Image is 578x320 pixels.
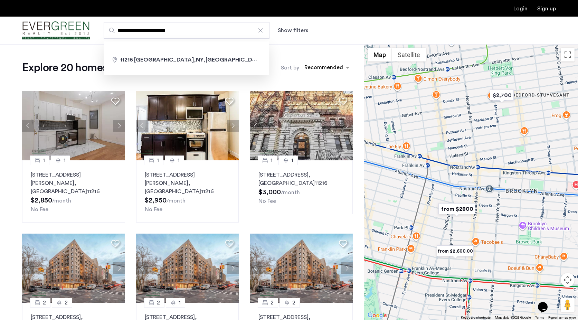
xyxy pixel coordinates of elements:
p: [STREET_ADDRESS] 11216 [258,171,344,187]
button: Previous apartment [250,120,262,132]
button: Show satellite imagery [392,48,426,62]
img: 2009_638532989813686807.png [250,91,353,160]
span: 1 [157,156,159,164]
button: Next apartment [341,120,353,132]
button: Drag Pegman onto the map to open Street View [561,298,575,312]
a: Terms (opens in new tab) [535,315,544,320]
button: Previous apartment [250,262,262,274]
button: Keyboard shortcuts [461,315,491,320]
a: Report a map error [548,315,576,320]
button: Map camera controls [561,273,575,287]
p: [STREET_ADDRESS][PERSON_NAME] 11216 [31,171,116,196]
a: 11[STREET_ADDRESS][PERSON_NAME], [GEOGRAPHIC_DATA]11216No Fee [136,160,239,223]
img: 218_638556144022540848.jpeg [136,234,239,303]
span: 2 [292,299,295,307]
span: 1 [271,156,273,164]
sub: /month [281,190,300,195]
div: from $2,600.00 [434,243,476,259]
span: 1 [291,156,293,164]
span: $2,950 [145,197,167,204]
div: from $2800 [436,201,478,217]
span: NY [196,57,203,63]
img: 2010_638606395619434591.jpeg [136,91,239,160]
a: 11[STREET_ADDRESS][PERSON_NAME], [GEOGRAPHIC_DATA]11216No Fee [22,160,125,223]
button: Next apartment [227,262,239,274]
img: logo [22,18,90,44]
button: Next apartment [113,120,125,132]
a: Registration [537,6,556,11]
button: Toggle fullscreen view [561,48,575,62]
iframe: chat widget [535,292,557,313]
span: 2 [271,299,274,307]
span: $2,850 [31,197,52,204]
span: 2 [43,299,46,307]
span: No Fee [31,207,48,212]
label: Sort by [281,64,299,72]
span: 1 [179,299,181,307]
span: 11216 [120,57,133,63]
span: $3,000 [258,189,281,196]
button: Previous apartment [22,120,34,132]
span: 1 [178,156,180,164]
button: Next apartment [113,262,125,274]
span: , , [134,57,265,63]
span: 1 [64,156,66,164]
input: Apartment Search [104,22,269,39]
img: 218_638556144022540848.jpeg [250,234,353,303]
span: 1 [43,156,45,164]
span: [GEOGRAPHIC_DATA] [206,57,265,63]
div: Recommended [303,63,343,73]
button: Show or hide filters [278,26,308,35]
a: 11[STREET_ADDRESS], [GEOGRAPHIC_DATA]11216No Fee [250,160,353,214]
h1: Explore 20 homes and apartments [22,61,186,75]
a: Login [513,6,528,11]
img: Google [366,311,389,320]
span: No Fee [145,207,162,212]
img: 2010_638532814526147366.png [22,91,125,160]
p: [STREET_ADDRESS][PERSON_NAME] 11216 [145,171,230,196]
button: Next apartment [227,120,239,132]
button: Previous apartment [136,120,148,132]
button: Next apartment [341,262,353,274]
span: [GEOGRAPHIC_DATA] [134,57,194,63]
span: Map data ©2025 Google [495,316,531,319]
sub: /month [52,198,71,204]
button: Previous apartment [22,262,34,274]
div: $2,700 [487,87,517,103]
span: 2 [157,299,160,307]
sub: /month [167,198,186,204]
a: Open this area in Google Maps (opens a new window) [366,311,389,320]
button: Show street map [368,48,392,62]
a: Cazamio Logo [22,18,90,44]
span: No Fee [258,198,276,204]
ng-select: sort-apartment [301,62,353,74]
img: 218_638556144022540848.jpeg [22,234,125,303]
span: 2 [65,299,68,307]
button: Previous apartment [136,262,148,274]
